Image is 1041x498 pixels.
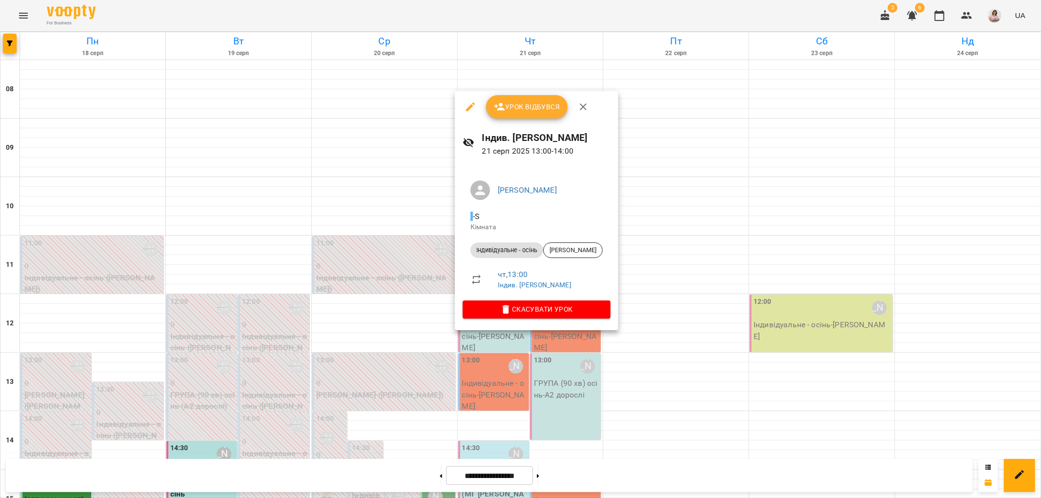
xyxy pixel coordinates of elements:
span: Скасувати Урок [470,303,603,315]
h6: Індив. [PERSON_NAME] [482,130,611,145]
p: Кімната [470,222,603,232]
a: чт , 13:00 [498,270,528,279]
button: Скасувати Урок [463,300,611,318]
a: Індив. [PERSON_NAME] [498,281,572,289]
p: 21 серп 2025 13:00 - 14:00 [482,145,611,157]
span: Урок відбувся [494,101,560,113]
div: [PERSON_NAME] [543,242,603,258]
span: - S [470,212,481,221]
button: Урок відбувся [486,95,568,119]
span: [PERSON_NAME] [544,246,602,255]
span: Індивідуальне - осінь [470,246,543,255]
a: [PERSON_NAME] [498,185,557,195]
